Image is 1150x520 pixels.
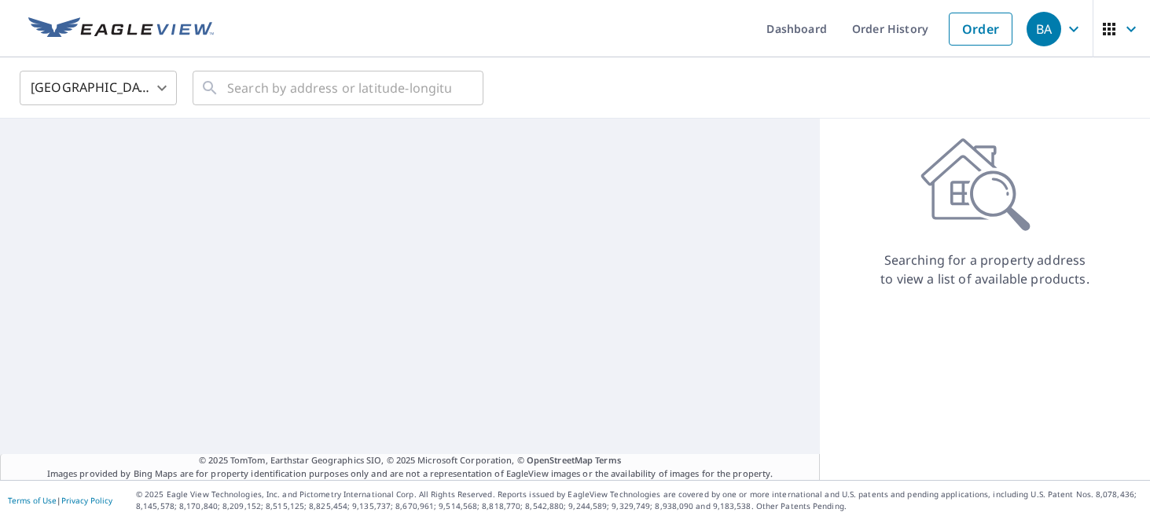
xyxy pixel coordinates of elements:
a: Terms of Use [8,495,57,506]
div: [GEOGRAPHIC_DATA] [20,66,177,110]
span: © 2025 TomTom, Earthstar Geographics SIO, © 2025 Microsoft Corporation, © [199,454,621,467]
input: Search by address or latitude-longitude [227,66,451,110]
a: Terms [595,454,621,466]
a: OpenStreetMap [527,454,593,466]
p: © 2025 Eagle View Technologies, Inc. and Pictometry International Corp. All Rights Reserved. Repo... [136,489,1142,512]
p: Searching for a property address to view a list of available products. [880,251,1090,288]
a: Privacy Policy [61,495,112,506]
div: BA [1027,12,1061,46]
a: Order [949,13,1012,46]
img: EV Logo [28,17,214,41]
p: | [8,496,112,505]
